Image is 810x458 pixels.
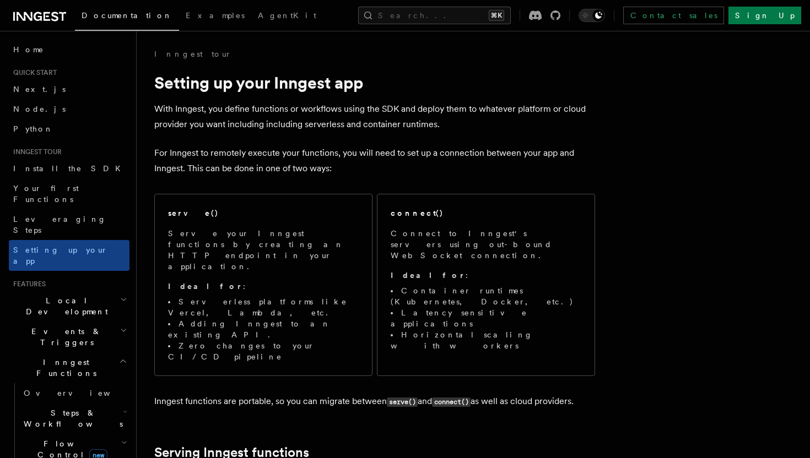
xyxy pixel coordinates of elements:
p: Inngest functions are portable, so you can migrate between and as well as cloud providers. [154,394,595,410]
a: Leveraging Steps [9,209,129,240]
button: Toggle dark mode [579,9,605,22]
button: Steps & Workflows [19,403,129,434]
li: Adding Inngest to an existing API. [168,318,359,340]
button: Local Development [9,291,129,321]
span: Overview [24,389,137,397]
code: connect() [432,397,471,407]
button: Events & Triggers [9,321,129,352]
p: With Inngest, you define functions or workflows using the SDK and deploy them to whatever platfor... [154,101,595,132]
a: Home [9,40,129,59]
span: Inngest tour [9,148,62,156]
span: Node.js [13,105,66,113]
a: Node.js [9,99,129,119]
a: Setting up your app [9,240,129,271]
code: serve() [387,397,418,407]
a: Examples [179,3,251,30]
span: Events & Triggers [9,326,120,348]
h1: Setting up your Inngest app [154,73,595,92]
a: Install the SDK [9,159,129,178]
a: serve()Serve your Inngest functions by creating an HTTP endpoint in your application.Ideal for:Se... [154,194,372,376]
span: Install the SDK [13,164,127,173]
p: Serve your Inngest functions by creating an HTTP endpoint in your application. [168,228,359,272]
span: Leveraging Steps [13,215,106,235]
span: Local Development [9,295,120,317]
p: Connect to Inngest's servers using out-bound WebSocket connection. [391,228,581,261]
span: Inngest Functions [9,357,119,379]
span: Home [13,44,44,55]
strong: Ideal for [168,282,243,291]
h2: connect() [391,208,444,219]
a: Sign Up [728,7,801,24]
button: Search...⌘K [358,7,511,24]
a: Python [9,119,129,139]
span: Features [9,280,46,288]
p: : [391,270,581,281]
strong: Ideal for [391,271,466,280]
button: Inngest Functions [9,352,129,383]
li: Latency sensitive applications [391,307,581,329]
span: Examples [186,11,245,20]
span: AgentKit [258,11,316,20]
a: AgentKit [251,3,323,30]
p: : [168,281,359,292]
span: Steps & Workflows [19,407,123,429]
li: Zero changes to your CI/CD pipeline [168,340,359,362]
span: Documentation [82,11,172,20]
a: Contact sales [623,7,724,24]
span: Quick start [9,68,57,77]
a: Inngest tour [154,48,231,59]
span: Setting up your app [13,246,108,265]
a: Your first Functions [9,178,129,209]
a: Documentation [75,3,179,31]
kbd: ⌘K [489,10,504,21]
li: Serverless platforms like Vercel, Lambda, etc. [168,296,359,318]
a: connect()Connect to Inngest's servers using out-bound WebSocket connection.Ideal for:Container ru... [377,194,595,376]
li: Container runtimes (Kubernetes, Docker, etc.) [391,285,581,307]
span: Your first Functions [13,184,79,204]
li: Horizontal scaling with workers [391,329,581,351]
a: Next.js [9,79,129,99]
p: For Inngest to remotely execute your functions, you will need to set up a connection between your... [154,145,595,176]
h2: serve() [168,208,219,219]
span: Next.js [13,85,66,94]
span: Python [13,124,53,133]
a: Overview [19,383,129,403]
